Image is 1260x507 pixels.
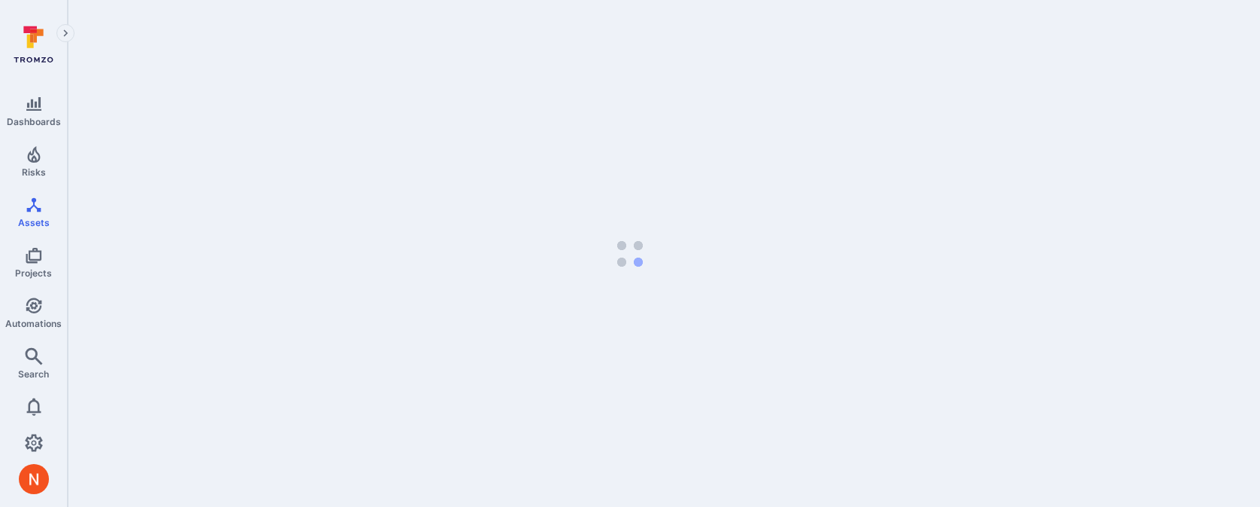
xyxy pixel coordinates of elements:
i: Expand navigation menu [60,27,71,40]
div: Neeren Patki [19,464,49,494]
button: Expand navigation menu [56,24,75,42]
span: Assets [18,217,50,228]
span: Risks [22,166,46,178]
span: Projects [15,267,52,279]
span: Automations [5,318,62,329]
span: Search [18,368,49,380]
span: Dashboards [7,116,61,127]
img: ACg8ocIprwjrgDQnDsNSk9Ghn5p5-B8DpAKWoJ5Gi9syOE4K59tr4Q=s96-c [19,464,49,494]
